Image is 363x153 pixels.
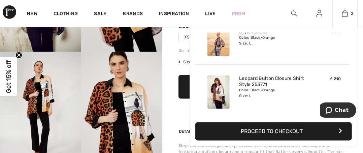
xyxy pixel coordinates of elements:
[239,75,305,88] a: Leopard Button Closure Shirt Style 253771
[178,59,204,65] span: Size Guide
[15,52,22,59] button: Close teaser
[320,102,356,119] iframe: Opens a widget where you can chat to one of our agents
[342,9,348,18] img: My Bag
[178,32,195,42] span: XS
[239,35,305,46] div: Color: Black/Orange Size: L
[351,10,354,17] span: 2
[205,10,216,17] a: Live
[195,122,352,141] button: Proceed to Checkout
[5,60,12,93] span: Get 15% off
[54,11,78,18] a: Clothing
[330,76,341,81] span: ₤ 210
[333,9,357,18] a: 2
[178,75,347,99] button: Add to Bag
[123,11,143,18] a: Brands
[239,88,305,98] div: Color: Black/Orange Size: L
[207,75,230,109] img: Leopard Button Closure Shirt Style 253771
[207,23,230,56] img: Casual Graphic Button Shirt Style 251516
[27,11,37,18] a: New
[232,10,245,17] a: Prom
[311,9,328,18] a: Sign In
[3,5,16,19] img: 1ère Avenue
[317,9,322,18] img: My Info
[159,11,189,18] span: Inspiration
[291,9,297,18] img: search the website
[331,30,341,34] s: ₤ 210
[94,11,106,18] a: Sale
[178,48,347,54] div: Our model is 5'9"/175 cm and wears a size 6.
[178,125,197,137] div: Details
